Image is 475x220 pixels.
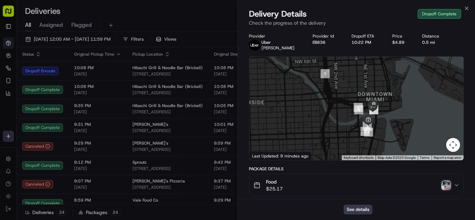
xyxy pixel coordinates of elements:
span: $25.17 [266,185,283,192]
div: 1 [321,69,330,78]
div: 10:22 PM [352,40,381,45]
span: Delivery Details [249,8,307,19]
span: Knowledge Base [14,101,53,108]
img: uber-new-logo.jpeg [249,40,260,51]
button: Keyboard shortcuts [344,155,373,160]
div: Dropoff ETA [352,33,381,39]
a: 📗Knowledge Base [4,98,56,111]
div: Distance [422,33,446,39]
span: Food [266,178,283,185]
a: Open this area in Google Maps (opens a new window) [251,151,274,160]
div: 3 [363,122,372,131]
div: 📗 [7,101,13,107]
div: 2 [354,103,363,112]
a: Report a map error [434,156,461,160]
div: Provider [249,33,301,39]
div: Provider Id [313,33,341,39]
a: Powered byPylon [49,117,84,123]
input: Got a question? Start typing here... [18,45,125,52]
a: Terms (opens in new tab) [420,156,429,160]
p: Uber [261,40,295,45]
div: $4.89 [392,40,411,45]
span: [PERSON_NAME] [261,45,295,51]
button: See details [344,205,372,214]
button: Map camera controls [446,138,460,152]
span: Pylon [69,118,84,123]
div: Package Details [249,166,464,172]
div: Last Updated: 9 minutes ago [249,152,312,160]
div: We're available if you need us! [24,73,88,79]
button: EB836 [313,40,325,45]
div: 💻 [59,101,64,107]
span: Map data ©2025 Google [378,156,416,160]
img: photo_proof_of_delivery image [441,180,451,190]
div: Start new chat [24,66,114,73]
span: API Documentation [66,101,112,108]
div: 5 [361,127,370,136]
img: Nash [7,7,21,21]
button: Food$25.17photo_proof_of_delivery image [249,174,464,196]
p: Check the progress of the delivery [249,19,464,26]
img: Google [251,151,274,160]
a: 💻API Documentation [56,98,114,111]
p: Welcome 👋 [7,28,127,39]
button: Start new chat [118,68,127,77]
div: 6 [354,105,363,114]
img: 1736555255976-a54dd68f-1ca7-489b-9aae-adbdc363a1c4 [7,66,19,79]
div: 0.5 mi [422,40,446,45]
div: Price [392,33,411,39]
